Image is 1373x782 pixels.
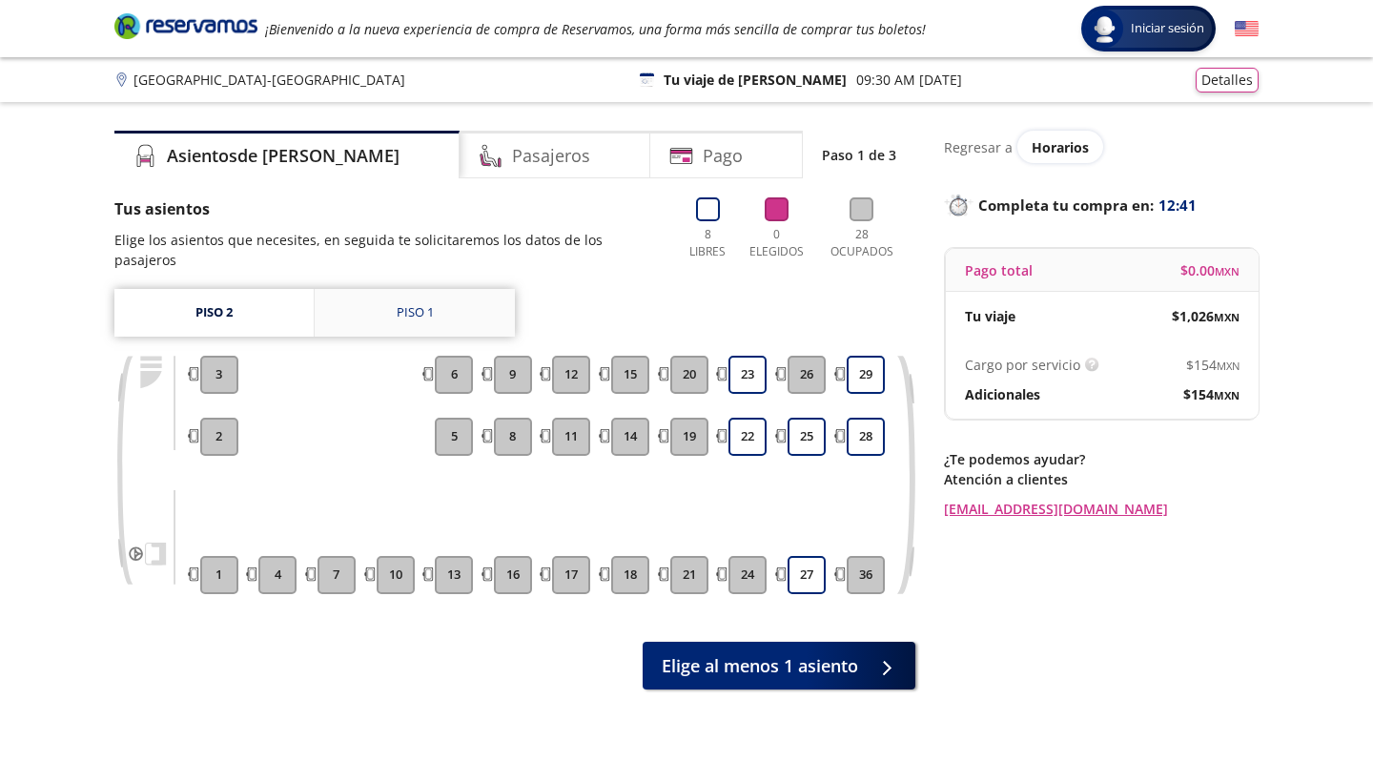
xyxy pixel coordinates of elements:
span: Elige al menos 1 asiento [662,653,858,679]
p: Atención a clientes [944,469,1259,489]
h4: Asientos de [PERSON_NAME] [167,143,400,169]
p: [GEOGRAPHIC_DATA] - [GEOGRAPHIC_DATA] [133,70,405,90]
span: $ 1,026 [1172,306,1240,326]
p: 8 Libres [685,226,730,260]
button: English [1235,17,1259,41]
a: Piso 2 [114,289,314,337]
div: Piso 1 [397,303,434,322]
button: Elige al menos 1 asiento [643,642,915,689]
p: 28 Ocupados [823,226,902,260]
em: ¡Bienvenido a la nueva experiencia de compra de Reservamos, una forma más sencilla de comprar tus... [265,20,926,38]
span: Horarios [1032,138,1089,156]
h4: Pago [703,143,743,169]
button: 16 [494,556,532,594]
button: 28 [847,418,885,456]
button: 20 [670,356,708,394]
button: 13 [435,556,473,594]
p: Tu viaje de [PERSON_NAME] [664,70,847,90]
button: 36 [847,556,885,594]
button: 5 [435,418,473,456]
span: Iniciar sesión [1123,19,1212,38]
iframe: Messagebird Livechat Widget [1262,671,1354,763]
button: 27 [788,556,826,594]
button: 29 [847,356,885,394]
p: Elige los asientos que necesites, en seguida te solicitaremos los datos de los pasajeros [114,230,666,270]
button: 6 [435,356,473,394]
button: 25 [788,418,826,456]
p: Pago total [965,260,1033,280]
button: 15 [611,356,649,394]
small: MXN [1214,310,1240,324]
button: 4 [258,556,297,594]
button: 2 [200,418,238,456]
p: Completa tu compra en : [944,192,1259,218]
button: 14 [611,418,649,456]
small: MXN [1215,264,1240,278]
h4: Pasajeros [512,143,590,169]
p: Regresar a [944,137,1013,157]
p: ¿Te podemos ayudar? [944,449,1259,469]
a: Brand Logo [114,11,257,46]
small: MXN [1214,388,1240,402]
p: Tus asientos [114,197,666,220]
button: 18 [611,556,649,594]
div: Regresar a ver horarios [944,131,1259,163]
a: Piso 1 [315,289,515,337]
button: 22 [728,418,767,456]
span: $ 154 [1183,384,1240,404]
button: 23 [728,356,767,394]
span: 12:41 [1158,195,1197,216]
button: 7 [318,556,356,594]
button: Detalles [1196,68,1259,93]
button: 10 [377,556,415,594]
span: $ 0.00 [1180,260,1240,280]
p: Cargo por servicio [965,355,1080,375]
span: $ 154 [1186,355,1240,375]
p: Tu viaje [965,306,1015,326]
button: 21 [670,556,708,594]
button: 9 [494,356,532,394]
button: 24 [728,556,767,594]
a: [EMAIL_ADDRESS][DOMAIN_NAME] [944,499,1259,519]
button: 17 [552,556,590,594]
i: Brand Logo [114,11,257,40]
button: 1 [200,556,238,594]
p: Paso 1 de 3 [822,145,896,165]
small: MXN [1217,359,1240,373]
button: 3 [200,356,238,394]
p: Adicionales [965,384,1040,404]
button: 26 [788,356,826,394]
button: 12 [552,356,590,394]
p: 09:30 AM [DATE] [856,70,962,90]
p: 0 Elegidos [745,226,809,260]
button: 8 [494,418,532,456]
button: 19 [670,418,708,456]
button: 11 [552,418,590,456]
